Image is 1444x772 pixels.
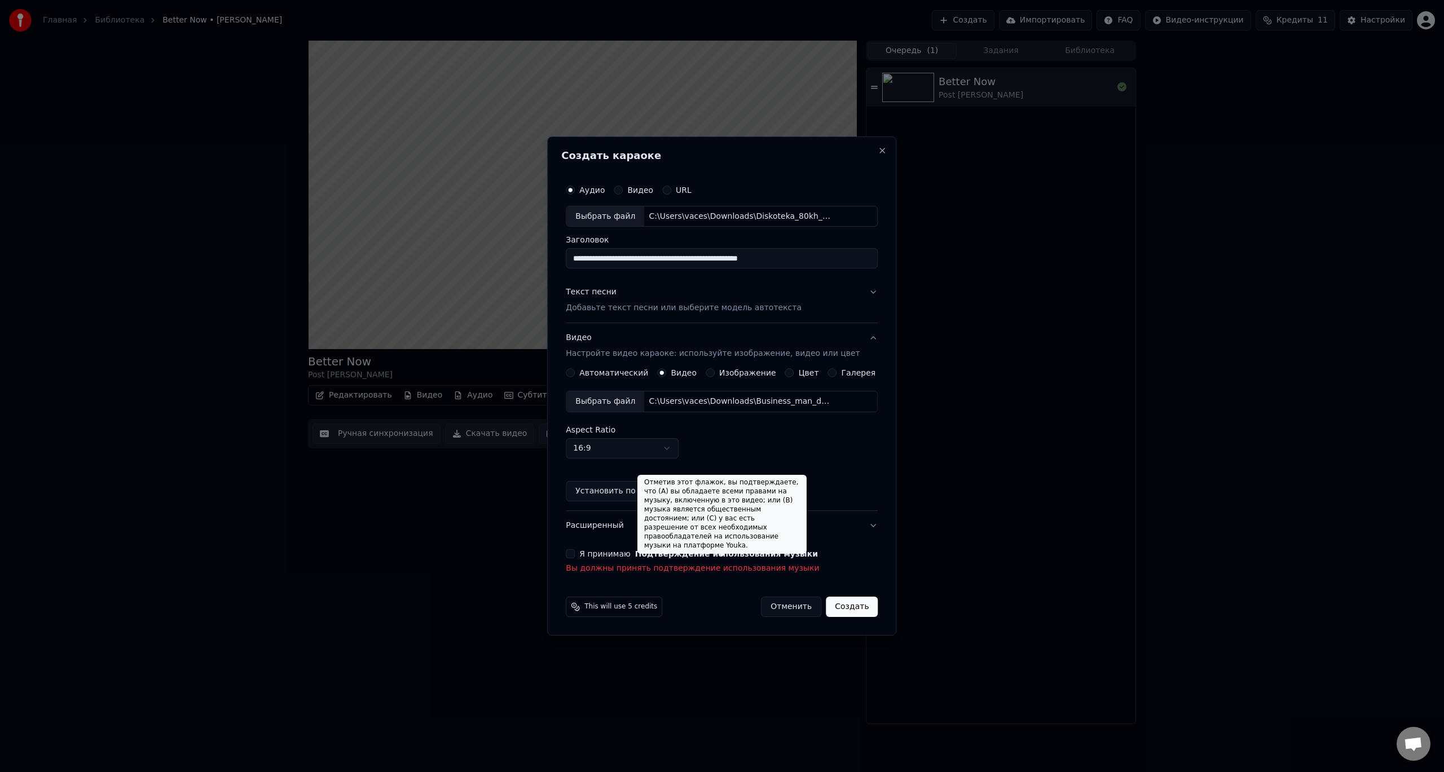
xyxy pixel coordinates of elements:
label: URL [676,186,692,194]
label: Видео [627,186,653,194]
div: Выбрать файл [566,206,644,227]
button: Я принимаю [635,550,818,558]
label: Аудио [579,186,605,194]
div: ВидеоНастройте видео караоке: используйте изображение, видео или цвет [566,368,878,510]
div: Видео [566,333,860,360]
button: Расширенный [566,511,878,540]
p: Добавьте текст песни или выберите модель автотекста [566,303,802,314]
div: C:\Users\vaces\Downloads\Diskoteka_80kh_-_Bukhgaltermilyjj_mojj_BuKHgalter_75101141.mp3 [644,211,836,222]
div: Отметив этот флажок, вы подтверждаете, что (A) вы обладаете всеми правами на музыку, включенную в... [637,475,807,554]
div: Текст песни [566,287,617,298]
button: Текст песниДобавьте текст песни или выберите модель автотекста [566,278,878,323]
h2: Создать караоке [561,151,882,161]
button: ВидеоНастройте видео караоке: используйте изображение, видео или цвет [566,324,878,369]
p: Настройте видео караоке: используйте изображение, видео или цвет [566,348,860,360]
div: Выбрать файл [566,391,644,412]
span: This will use 5 credits [584,602,657,611]
label: Цвет [799,369,819,377]
label: Заголовок [566,236,878,244]
p: Вы должны принять подтверждение использования музыки [566,563,878,574]
label: Видео [671,369,697,377]
button: Отменить [761,597,821,617]
button: Создать [826,597,878,617]
label: Автоматический [579,369,648,377]
label: Я принимаю [579,550,818,558]
label: Галерея [842,369,876,377]
label: Изображение [719,369,776,377]
button: Установить по умолчанию [566,481,694,501]
div: C:\Users\vaces\Downloads\Business_man_dancing1.mov [644,396,836,407]
label: Aspect Ratio [566,426,878,434]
